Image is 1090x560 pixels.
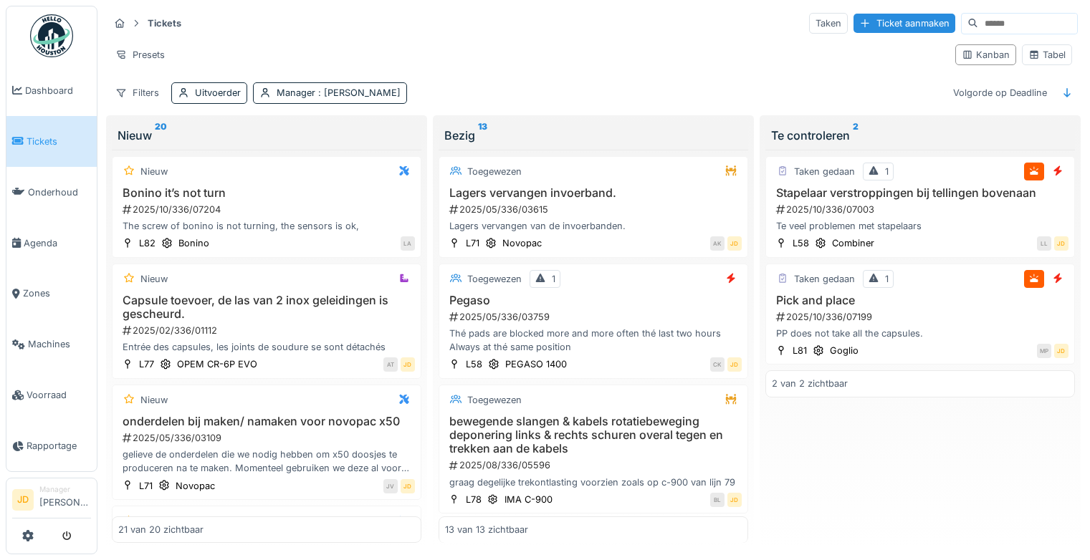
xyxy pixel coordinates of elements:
[6,65,97,116] a: Dashboard
[142,16,187,30] strong: Tickets
[25,84,91,97] span: Dashboard
[177,357,257,371] div: OPEM CR-6P EVO
[1037,344,1051,358] div: MP
[139,357,154,371] div: L77
[28,185,91,199] span: Onderhoud
[710,493,725,507] div: BL
[794,165,855,178] div: Taken gedaan
[6,269,97,319] a: Zones
[448,310,742,324] div: 2025/05/336/03759
[139,479,153,493] div: L71
[727,357,742,372] div: JD
[24,236,91,250] span: Agenda
[445,186,742,200] h3: Lagers vervangen invoerband.
[853,127,859,144] sup: 2
[444,127,742,144] div: Bezig
[772,377,848,390] div: 2 van 2 zichtbaar
[854,14,955,33] div: Ticket aanmaken
[140,514,168,528] div: Nieuw
[445,415,742,456] h3: bewegende slangen & kabels rotatiebeweging deponering links & rechts schuren overal tegen en trek...
[727,236,742,251] div: JD
[118,186,415,200] h3: Bonino it’s not turn
[155,127,167,144] sup: 20
[1037,236,1051,251] div: LL
[467,393,522,407] div: Toegewezen
[466,236,479,250] div: L71
[445,219,742,233] div: Lagers vervangen van de invoerbanden.
[118,294,415,321] h3: Capsule toevoer, de las van 2 inox geleidingen is gescheurd.
[383,357,398,372] div: AT
[445,523,528,536] div: 13 van 13 zichtbaar
[401,236,415,251] div: LA
[466,493,482,506] div: L78
[27,439,91,453] span: Rapportage
[947,82,1053,103] div: Volgorde op Deadline
[121,324,415,337] div: 2025/02/336/01112
[710,236,725,251] div: AK
[6,167,97,218] a: Onderhoud
[448,458,742,472] div: 2025/08/336/05596
[27,135,91,148] span: Tickets
[118,127,416,144] div: Nieuw
[6,116,97,167] a: Tickets
[401,479,415,493] div: JD
[118,340,415,354] div: Entrée des capsules, les joints de soudure se sont détachés
[832,236,874,250] div: Combiner
[27,388,91,402] span: Voorraad
[710,357,725,372] div: CK
[6,319,97,370] a: Machines
[962,48,1010,62] div: Kanban
[772,186,1069,200] h3: Stapelaar verstroppingen bij tellingen bovenaan
[176,479,215,493] div: Novopac
[794,272,855,286] div: Taken gedaan
[28,337,91,351] span: Machines
[448,203,742,216] div: 2025/05/336/03615
[6,370,97,420] a: Voorraad
[178,236,209,250] div: Bonino
[23,286,91,300] span: Zones
[39,484,91,515] li: [PERSON_NAME]
[195,86,241,100] div: Uitvoerder
[118,523,204,536] div: 21 van 20 zichtbaar
[401,357,415,372] div: JD
[445,475,742,489] div: graag degelijke trekontlasting voorzien zoals op c-900 van lijn 79
[121,203,415,216] div: 2025/10/336/07204
[809,13,848,34] div: Taken
[118,415,415,428] h3: onderdelen bij maken/ namaken voor novopac x50
[502,236,542,250] div: Novopac
[140,393,168,407] div: Nieuw
[505,493,553,506] div: IMA C-900
[118,448,415,475] div: gelieve de onderdelen die we nodig hebben om x50 doosjes te produceren na te maken. Momenteel geb...
[775,203,1069,216] div: 2025/10/336/07003
[109,44,171,65] div: Presets
[885,165,889,178] div: 1
[727,493,742,507] div: JD
[793,236,809,250] div: L58
[772,327,1069,340] div: PP does not take all the capsules.
[30,14,73,57] img: Badge_color-CXgf-gQk.svg
[552,272,555,286] div: 1
[466,357,482,371] div: L58
[505,357,567,371] div: PEGASO 1400
[12,484,91,518] a: JD Manager[PERSON_NAME]
[140,165,168,178] div: Nieuw
[793,344,807,357] div: L81
[467,165,522,178] div: Toegewezen
[445,327,742,354] div: Thé pads are blocked more and more often thé last two hours Always at thé same position
[315,87,401,98] span: : [PERSON_NAME]
[478,127,487,144] sup: 13
[772,294,1069,307] h3: Pick and place
[467,272,522,286] div: Toegewezen
[445,294,742,307] h3: Pegaso
[1054,236,1069,251] div: JD
[1054,344,1069,358] div: JD
[775,310,1069,324] div: 2025/10/336/07199
[771,127,1069,144] div: Te controleren
[39,484,91,495] div: Manager
[12,489,34,511] li: JD
[885,272,889,286] div: 1
[139,236,156,250] div: L82
[6,420,97,471] a: Rapportage
[121,431,415,445] div: 2025/05/336/03109
[383,479,398,493] div: JV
